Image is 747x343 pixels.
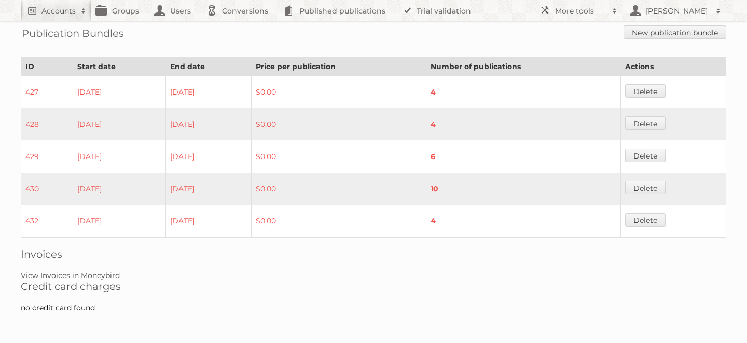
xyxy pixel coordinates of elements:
[166,58,252,76] th: End date
[252,140,426,173] td: $0,00
[431,120,436,129] strong: 4
[166,76,252,109] td: [DATE]
[21,205,73,238] td: 432
[21,58,73,76] th: ID
[21,271,120,280] a: View Invoices in Moneybird
[252,76,426,109] td: $0,00
[21,140,73,173] td: 429
[166,108,252,140] td: [DATE]
[431,184,438,193] strong: 10
[73,58,166,76] th: Start date
[21,248,726,260] h2: Invoices
[252,205,426,238] td: $0,00
[22,25,124,41] h2: Publication Bundles
[625,181,666,194] a: Delete
[426,58,621,76] th: Number of publications
[624,25,726,39] a: New publication bundle
[21,76,73,109] td: 427
[41,6,76,16] h2: Accounts
[73,173,166,205] td: [DATE]
[21,280,726,293] h2: Credit card charges
[73,76,166,109] td: [DATE]
[73,205,166,238] td: [DATE]
[252,58,426,76] th: Price per publication
[252,173,426,205] td: $0,00
[166,140,252,173] td: [DATE]
[431,87,436,97] strong: 4
[621,58,726,76] th: Actions
[431,216,436,226] strong: 4
[625,84,666,98] a: Delete
[21,108,73,140] td: 428
[625,149,666,162] a: Delete
[643,6,711,16] h2: [PERSON_NAME]
[73,108,166,140] td: [DATE]
[73,140,166,173] td: [DATE]
[625,116,666,130] a: Delete
[166,173,252,205] td: [DATE]
[21,173,73,205] td: 430
[252,108,426,140] td: $0,00
[166,205,252,238] td: [DATE]
[431,152,435,161] strong: 6
[625,213,666,227] a: Delete
[555,6,607,16] h2: More tools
